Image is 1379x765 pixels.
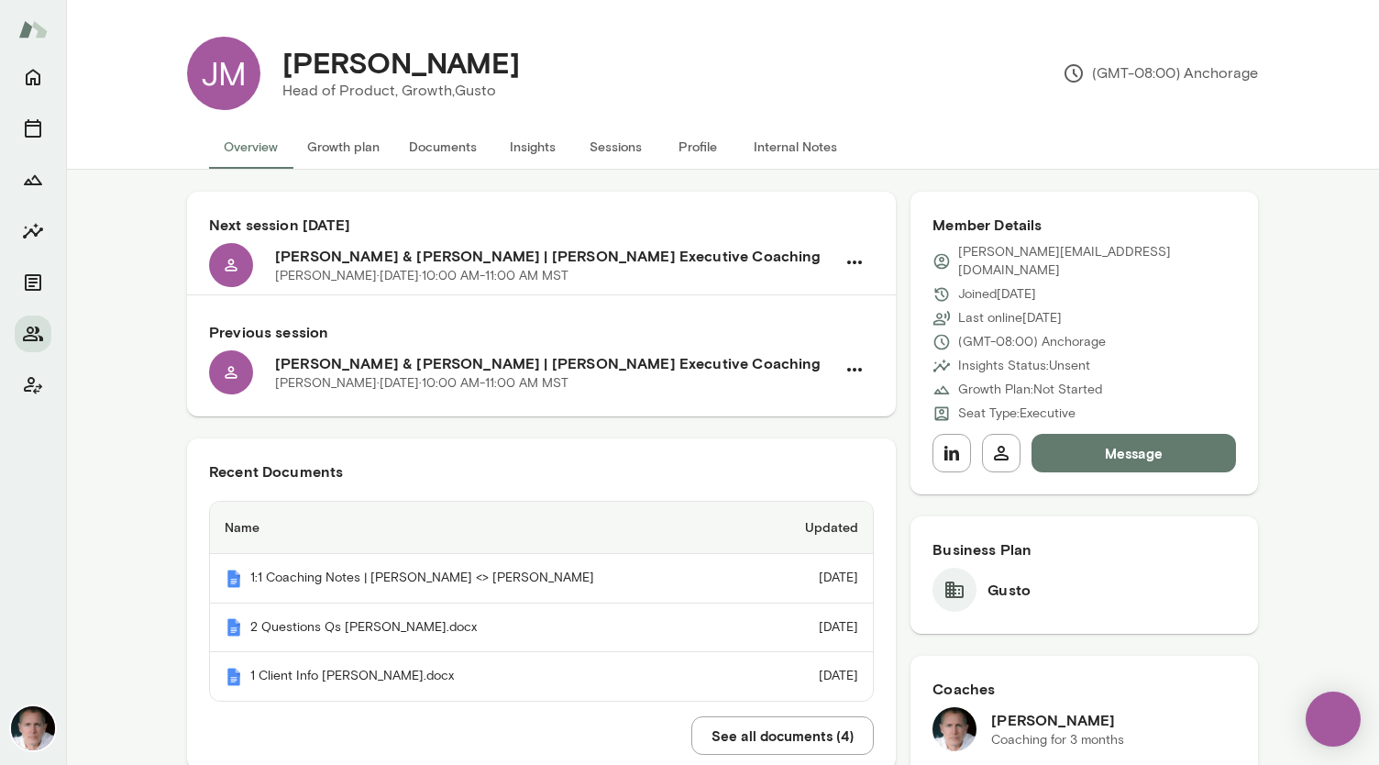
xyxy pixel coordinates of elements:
[282,45,520,80] h4: [PERSON_NAME]
[759,502,873,554] th: Updated
[958,381,1102,399] p: Growth Plan: Not Started
[574,125,656,169] button: Sessions
[209,214,874,236] h6: Next session [DATE]
[187,37,260,110] div: JM
[739,125,852,169] button: Internal Notes
[210,604,759,653] th: 2 Questions Qs [PERSON_NAME].docx
[225,570,243,588] img: Mento
[932,538,1236,560] h6: Business Plan
[958,333,1106,351] p: (GMT-08:00) Anchorage
[691,716,874,755] button: See all documents (4)
[932,214,1236,236] h6: Member Details
[225,668,243,686] img: Mento
[958,405,1076,423] p: Seat Type: Executive
[210,502,759,554] th: Name
[491,125,574,169] button: Insights
[991,731,1124,749] p: Coaching for 3 months
[210,554,759,604] th: 1:1 Coaching Notes | [PERSON_NAME] <> [PERSON_NAME]
[292,125,394,169] button: Growth plan
[15,161,51,198] button: Growth Plan
[275,267,568,285] p: [PERSON_NAME] · [DATE] · 10:00 AM-11:00 AM MST
[209,460,874,482] h6: Recent Documents
[958,357,1090,375] p: Insights Status: Unsent
[282,80,520,102] p: Head of Product, Growth, Gusto
[656,125,739,169] button: Profile
[759,554,873,604] td: [DATE]
[275,245,835,267] h6: [PERSON_NAME] & [PERSON_NAME] | [PERSON_NAME] Executive Coaching
[987,579,1031,601] h6: Gusto
[759,652,873,701] td: [DATE]
[210,652,759,701] th: 1 Client Info [PERSON_NAME].docx
[394,125,491,169] button: Documents
[275,352,835,374] h6: [PERSON_NAME] & [PERSON_NAME] | [PERSON_NAME] Executive Coaching
[209,125,292,169] button: Overview
[11,706,55,750] img: Mike Lane
[1031,434,1236,472] button: Message
[1063,62,1258,84] p: (GMT-08:00) Anchorage
[209,321,874,343] h6: Previous session
[932,678,1236,700] h6: Coaches
[958,285,1036,304] p: Joined [DATE]
[15,264,51,301] button: Documents
[759,604,873,653] td: [DATE]
[15,316,51,352] button: Members
[225,618,243,637] img: Mento
[15,110,51,147] button: Sessions
[958,309,1062,327] p: Last online [DATE]
[15,367,51,404] button: Client app
[18,12,48,47] img: Mento
[15,59,51,95] button: Home
[932,707,976,751] img: Mike Lane
[958,243,1236,280] p: [PERSON_NAME][EMAIL_ADDRESS][DOMAIN_NAME]
[15,213,51,249] button: Insights
[991,709,1124,731] h6: [PERSON_NAME]
[275,374,568,393] p: [PERSON_NAME] · [DATE] · 10:00 AM-11:00 AM MST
